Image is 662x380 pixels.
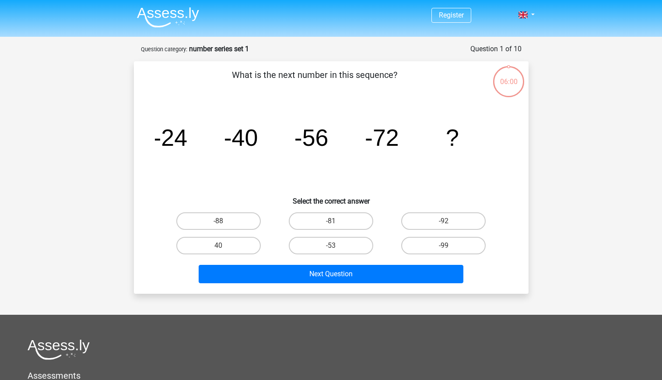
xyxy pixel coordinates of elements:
[289,212,373,230] label: -81
[294,124,328,151] tspan: -56
[224,124,258,151] tspan: -40
[470,44,522,54] div: Question 1 of 10
[137,7,199,28] img: Assessly
[189,45,249,53] strong: number series set 1
[141,46,187,53] small: Question category:
[492,65,525,87] div: 06:00
[365,124,399,151] tspan: -72
[446,124,459,151] tspan: ?
[28,339,90,360] img: Assessly logo
[176,212,261,230] label: -88
[401,212,486,230] label: -92
[176,237,261,254] label: 40
[148,190,515,205] h6: Select the correct answer
[199,265,463,283] button: Next Question
[289,237,373,254] label: -53
[153,124,187,151] tspan: -24
[148,68,482,95] p: What is the next number in this sequence?
[439,11,464,19] a: Register
[401,237,486,254] label: -99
